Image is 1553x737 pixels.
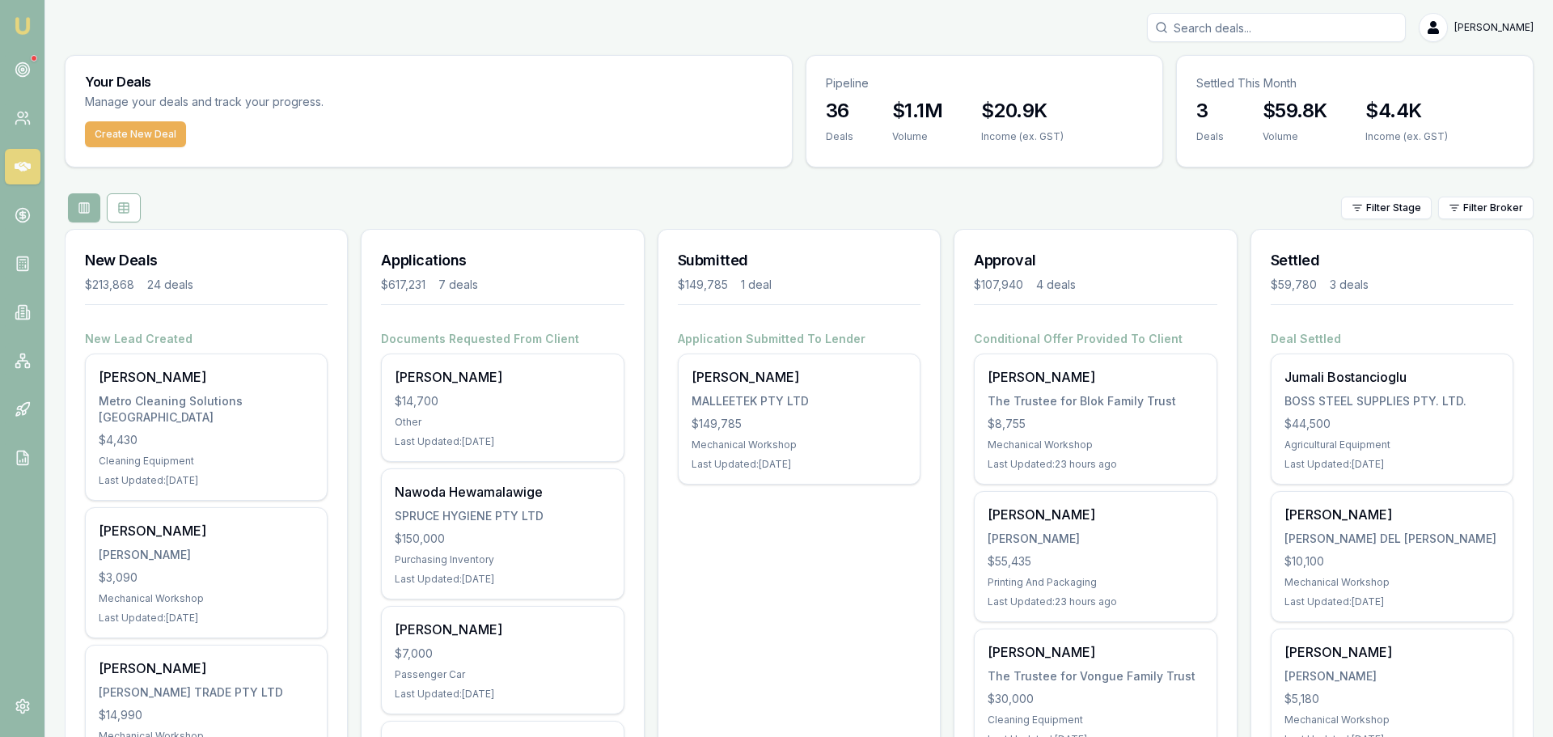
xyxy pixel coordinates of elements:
[99,432,314,448] div: $4,430
[1284,458,1500,471] div: Last Updated: [DATE]
[1196,75,1513,91] p: Settled This Month
[395,620,610,639] div: [PERSON_NAME]
[395,688,610,701] div: Last Updated: [DATE]
[1284,714,1500,726] div: Mechanical Workshop
[395,646,610,662] div: $7,000
[85,93,499,112] p: Manage your deals and track your progress.
[1438,197,1534,219] button: Filter Broker
[826,130,853,143] div: Deals
[678,331,920,347] h4: Application Submitted To Lender
[99,659,314,678] div: [PERSON_NAME]
[1196,98,1224,124] h3: 3
[99,612,314,625] div: Last Updated: [DATE]
[395,668,610,681] div: Passenger Car
[1330,277,1369,293] div: 3 deals
[1284,553,1500,570] div: $10,100
[395,573,610,586] div: Last Updated: [DATE]
[1284,642,1500,662] div: [PERSON_NAME]
[85,331,328,347] h4: New Lead Created
[1454,21,1534,34] span: [PERSON_NAME]
[988,416,1203,432] div: $8,755
[988,367,1203,387] div: [PERSON_NAME]
[381,331,624,347] h4: Documents Requested From Client
[99,367,314,387] div: [PERSON_NAME]
[99,393,314,426] div: Metro Cleaning Solutions [GEOGRAPHIC_DATA]
[1284,595,1500,608] div: Last Updated: [DATE]
[438,277,478,293] div: 7 deals
[988,576,1203,589] div: Printing And Packaging
[974,331,1217,347] h4: Conditional Offer Provided To Client
[1284,393,1500,409] div: BOSS STEEL SUPPLIES PTY. LTD.
[892,98,942,124] h3: $1.1M
[99,521,314,540] div: [PERSON_NAME]
[1271,331,1513,347] h4: Deal Settled
[381,249,624,272] h3: Applications
[988,531,1203,547] div: [PERSON_NAME]
[99,474,314,487] div: Last Updated: [DATE]
[826,75,1143,91] p: Pipeline
[1365,98,1448,124] h3: $4.4K
[1284,505,1500,524] div: [PERSON_NAME]
[988,505,1203,524] div: [PERSON_NAME]
[692,416,907,432] div: $149,785
[1271,249,1513,272] h3: Settled
[395,367,610,387] div: [PERSON_NAME]
[395,416,610,429] div: Other
[85,249,328,272] h3: New Deals
[1463,201,1523,214] span: Filter Broker
[1284,416,1500,432] div: $44,500
[395,393,610,409] div: $14,700
[99,547,314,563] div: [PERSON_NAME]
[988,642,1203,662] div: [PERSON_NAME]
[692,367,907,387] div: [PERSON_NAME]
[988,393,1203,409] div: The Trustee for Blok Family Trust
[1263,130,1327,143] div: Volume
[988,668,1203,684] div: The Trustee for Vongue Family Trust
[1036,277,1076,293] div: 4 deals
[988,458,1203,471] div: Last Updated: 23 hours ago
[981,98,1064,124] h3: $20.9K
[988,691,1203,707] div: $30,000
[1284,367,1500,387] div: Jumali Bostancioglu
[692,393,907,409] div: MALLEETEK PTY LTD
[395,435,610,448] div: Last Updated: [DATE]
[692,438,907,451] div: Mechanical Workshop
[1284,438,1500,451] div: Agricultural Equipment
[13,16,32,36] img: emu-icon-u.png
[381,277,425,293] div: $617,231
[99,570,314,586] div: $3,090
[974,249,1217,272] h3: Approval
[99,455,314,468] div: Cleaning Equipment
[988,595,1203,608] div: Last Updated: 23 hours ago
[99,684,314,701] div: [PERSON_NAME] TRADE PTY LTD
[1147,13,1406,42] input: Search deals
[395,531,610,547] div: $150,000
[678,249,920,272] h3: Submitted
[1284,531,1500,547] div: [PERSON_NAME] DEL [PERSON_NAME]
[974,277,1023,293] div: $107,940
[85,121,186,147] button: Create New Deal
[981,130,1064,143] div: Income (ex. GST)
[988,438,1203,451] div: Mechanical Workshop
[692,458,907,471] div: Last Updated: [DATE]
[1284,691,1500,707] div: $5,180
[395,553,610,566] div: Purchasing Inventory
[988,553,1203,570] div: $55,435
[1284,668,1500,684] div: [PERSON_NAME]
[892,130,942,143] div: Volume
[85,75,772,88] h3: Your Deals
[678,277,728,293] div: $149,785
[1365,130,1448,143] div: Income (ex. GST)
[826,98,853,124] h3: 36
[1366,201,1421,214] span: Filter Stage
[1341,197,1432,219] button: Filter Stage
[147,277,193,293] div: 24 deals
[1271,277,1317,293] div: $59,780
[1284,576,1500,589] div: Mechanical Workshop
[99,592,314,605] div: Mechanical Workshop
[1263,98,1327,124] h3: $59.8K
[1196,130,1224,143] div: Deals
[395,508,610,524] div: SPRUCE HYGIENE PTY LTD
[988,714,1203,726] div: Cleaning Equipment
